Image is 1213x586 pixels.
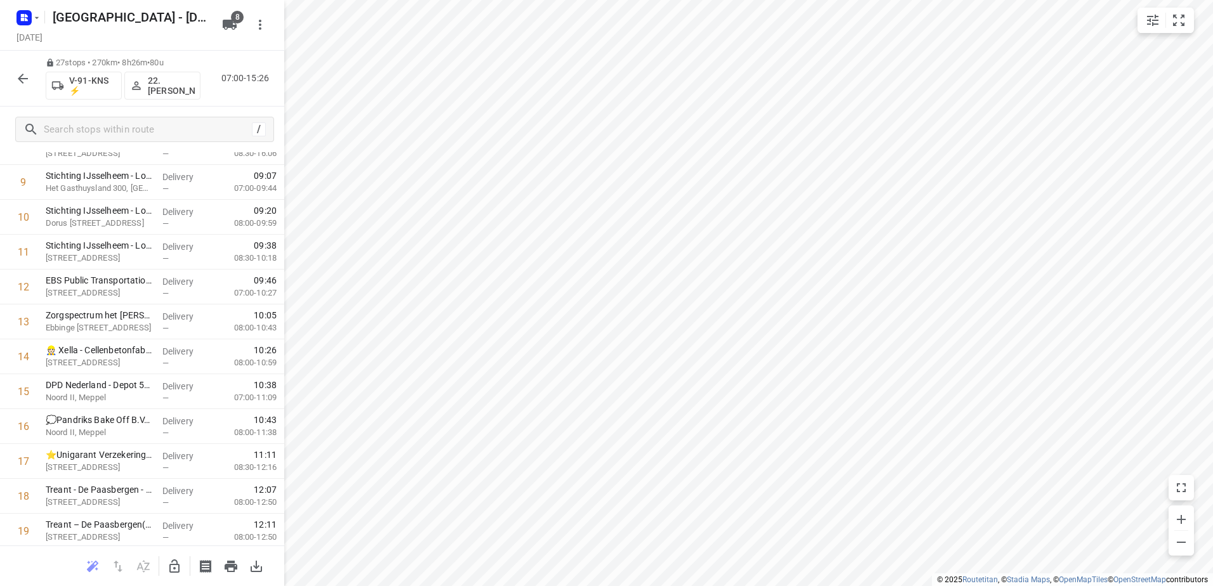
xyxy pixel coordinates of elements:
p: Treant – De Paasbergen(Jackelien Kamps) [46,518,152,531]
p: 27 stops • 270km • 8h26m [46,57,200,69]
p: 08:30-16:06 [214,147,277,160]
p: Delivery [162,240,209,253]
div: 15 [18,386,29,398]
p: 08:00-12:50 [214,531,277,544]
p: EBS Public Transportation - Locatie Zwartsluis(Jack Hoving) [46,274,152,287]
p: Noord II, Meppel [46,426,152,439]
p: Dorus Rijkersstraat 2, Genemuiden [46,217,152,230]
li: © 2025 , © , © © contributors [937,575,1208,584]
span: — [162,289,169,298]
p: Stichting IJsselheem - Locatie De Meente(Receptie Locatie De Meente (WIJZIGINGEN ALLEEN VIA THESS... [46,204,152,217]
a: Stadia Maps [1007,575,1050,584]
p: 07:00-15:26 [221,72,274,85]
input: Search stops within route [44,120,252,140]
span: — [162,254,169,263]
p: Delivery [162,310,209,323]
div: 9 [20,176,26,188]
span: — [162,393,169,403]
p: Delivery [162,275,209,288]
span: — [162,533,169,542]
div: 11 [18,246,29,258]
div: 10 [18,211,29,223]
p: 08:00-11:38 [214,426,277,439]
span: — [162,498,169,507]
p: [STREET_ADDRESS] [46,147,152,160]
p: V-91-KNS ⚡ [69,75,116,96]
p: 08:30-10:18 [214,252,277,264]
span: — [162,428,169,438]
p: [STREET_ADDRESS] [46,531,152,544]
a: OpenStreetMap [1113,575,1166,584]
div: 18 [18,490,29,502]
span: — [162,149,169,159]
div: 13 [18,316,29,328]
button: Fit zoom [1166,8,1191,33]
p: Delivery [162,171,209,183]
span: 09:07 [254,169,277,182]
p: 👷🏻 Xella - Cellenbetonfabriek - Meppel(Jan Roze) [46,344,152,356]
p: ⭐Unigarant Verzekeringen - Hoogeveen(Lotte ten Berge) [46,448,152,461]
span: 10:26 [254,344,277,356]
button: 22. [PERSON_NAME] [124,72,200,100]
p: 07:00-09:44 [214,182,277,195]
button: Unlock route [162,554,187,579]
p: Purperreigerlaan 34, Zwartsluis [46,252,152,264]
p: 08:00-10:59 [214,356,277,369]
span: Reverse route [105,559,131,571]
p: 08:30-12:16 [214,461,277,474]
span: Sort by time window [131,559,156,571]
p: Delivery [162,415,209,427]
p: Zorgspectrum het Zand - De Berghorst(Jan Folkekerstma) [46,309,152,322]
p: 08:00-10:43 [214,322,277,334]
p: [STREET_ADDRESS] [46,496,152,509]
span: — [162,219,169,228]
span: Download route [244,559,269,571]
span: — [162,184,169,193]
h5: Project date [11,30,48,44]
span: 09:38 [254,239,277,252]
div: 19 [18,525,29,537]
div: small contained button group [1138,8,1194,33]
p: 07:00-10:27 [214,287,277,299]
p: Ebbinge Wubbenlaan 80, Staphorst [46,322,152,334]
button: 8 [217,12,242,37]
p: 08:00-09:59 [214,217,277,230]
p: [STREET_ADDRESS] [46,356,152,369]
span: 11:11 [254,448,277,461]
span: Print shipping labels [193,559,218,571]
span: 80u [150,58,163,67]
button: V-91-KNS ⚡ [46,72,122,100]
p: Het Gasthuysland 300, Hasselt [46,182,152,195]
p: 08:00-12:50 [214,496,277,509]
div: 16 [18,420,29,433]
p: 💭Pandriks Bake Off B.V.(Marlotte Nieuwland-Beunk) [46,413,152,426]
p: Delivery [162,380,209,393]
span: 10:05 [254,309,277,322]
span: Reoptimize route [80,559,105,571]
span: — [162,463,169,472]
div: 17 [18,455,29,467]
h5: Rename [48,7,212,27]
p: Delivery [162,450,209,462]
span: 10:43 [254,413,277,426]
span: — [162,323,169,333]
div: / [252,122,266,136]
p: 22. [PERSON_NAME] [148,75,195,96]
p: 07:00-11:09 [214,391,277,404]
p: Delivery [162,345,209,358]
p: DPD Nederland - Depot 513 Meppel(Willem Lukkien (wijziging via Laura Timmermans)) [46,379,152,391]
p: Treant - De Paasbergen - Winkel(Ellen Meijer) [46,483,152,496]
p: Noord II, Meppel [46,391,152,404]
p: Delivery [162,205,209,218]
p: Delivery [162,519,209,532]
span: 12:11 [254,518,277,531]
p: Grote Kranerweerd 65, Zwartsluis [46,287,152,299]
button: Map settings [1140,8,1165,33]
span: Print route [218,559,244,571]
span: 09:46 [254,274,277,287]
span: 10:38 [254,379,277,391]
p: Schutstraat 120, Hoogeveen [46,461,152,474]
p: Stichting IJsselheem - Locatie De Schans(Receptie Locatie De Schans (WIJZIGINGEN ALLEEN VIA THESS... [46,239,152,252]
a: Routetitan [962,575,998,584]
div: 12 [18,281,29,293]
